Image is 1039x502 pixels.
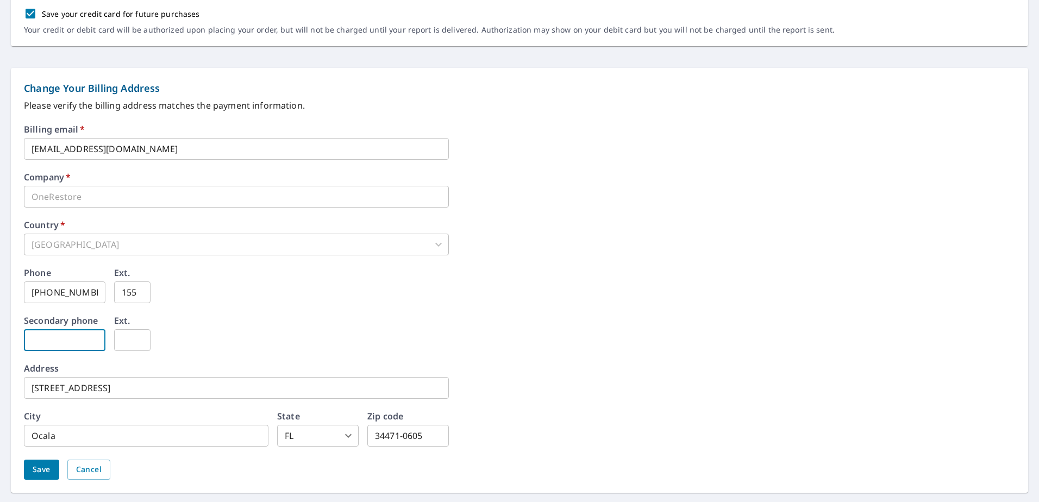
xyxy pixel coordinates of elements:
div: FL [277,425,359,447]
label: Ext. [114,268,130,277]
label: State [277,412,300,421]
label: Address [24,364,59,373]
span: Cancel [76,463,102,476]
p: Save your credit card for future purchases [42,8,200,20]
button: Save [24,460,59,480]
button: Cancel [67,460,110,480]
label: City [24,412,41,421]
span: Save [33,463,51,476]
p: Your credit or debit card will be authorized upon placing your order, but will not be charged unt... [24,25,835,35]
label: Company [24,173,71,181]
label: Phone [24,268,51,277]
label: Zip code [367,412,403,421]
p: Please verify the billing address matches the payment information. [24,99,1015,112]
label: Secondary phone [24,316,98,325]
div: [GEOGRAPHIC_DATA] [24,234,449,255]
p: Change Your Billing Address [24,81,1015,96]
label: Ext. [114,316,130,325]
label: Billing email [24,125,85,134]
label: Country [24,221,65,229]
